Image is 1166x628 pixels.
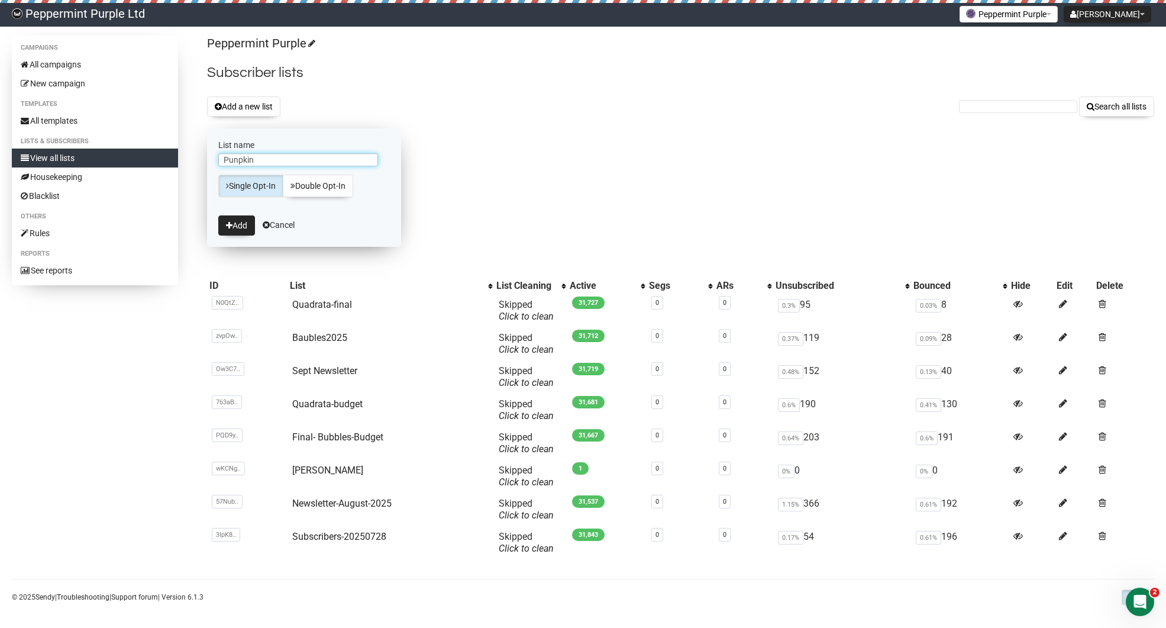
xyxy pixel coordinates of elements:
a: 0 [655,332,659,340]
input: The name of your new list [218,153,378,166]
a: Click to clean [499,510,554,521]
span: Skipped [499,531,554,554]
span: Skipped [499,398,554,421]
a: 0 [655,398,659,406]
th: ARs: No sort applied, activate to apply an ascending sort [714,278,773,294]
span: 1.15% [778,498,803,511]
span: N0QtZ.. [212,296,243,310]
span: 3IpK8.. [212,528,240,542]
span: 0.09% [916,332,941,346]
span: Ow3C7.. [212,362,244,376]
td: 0 [911,460,1009,493]
a: 0 [723,299,726,307]
td: 203 [773,427,911,460]
button: [PERSON_NAME] [1064,6,1151,22]
button: Add a new list [207,96,280,117]
a: Final- Bubbles-Budget [292,431,383,443]
span: 31,712 [572,330,605,342]
span: 0.61% [916,531,941,545]
td: 8 [911,294,1009,327]
a: Quadrata-budget [292,398,363,410]
a: Single Opt-In [218,175,283,197]
td: 192 [911,493,1009,526]
li: Lists & subscribers [12,134,178,149]
td: 130 [911,394,1009,427]
span: 0.37% [778,332,803,346]
span: 0.13% [916,365,941,379]
a: Click to clean [499,410,554,421]
a: 0 [723,531,726,539]
li: Reports [12,247,178,261]
a: Click to clean [499,543,554,554]
a: 0 [723,398,726,406]
a: Click to clean [499,311,554,322]
a: 0 [723,498,726,505]
td: 152 [773,360,911,394]
li: Campaigns [12,41,178,55]
td: 0 [773,460,911,493]
img: 8e84c496d3b51a6c2b78e42e4056443a [12,8,22,19]
iframe: Intercom live chat [1126,588,1154,616]
th: Active: No sort applied, activate to apply an ascending sort [567,278,647,294]
span: Skipped [499,431,554,455]
span: Skipped [499,299,554,322]
th: Segs: No sort applied, activate to apply an ascending sort [647,278,714,294]
td: 190 [773,394,911,427]
td: 28 [911,327,1009,360]
span: 31,667 [572,429,605,442]
span: 0.03% [916,299,941,313]
img: 1.png [966,9,976,18]
a: Quadrata-final [292,299,352,310]
span: 763aB.. [212,395,242,409]
a: 0 [655,431,659,439]
a: Sept Newsletter [292,365,357,376]
a: Blacklist [12,186,178,205]
span: 0.48% [778,365,803,379]
th: Hide: No sort applied, sorting is disabled [1009,278,1055,294]
span: 0% [778,465,794,478]
th: List: No sort applied, activate to apply an ascending sort [288,278,493,294]
span: 0.6% [916,431,938,445]
span: 31,681 [572,396,605,408]
div: Hide [1011,280,1052,292]
button: Peppermint Purple [960,6,1058,22]
a: Click to clean [499,344,554,355]
a: 0 [723,431,726,439]
a: 0 [655,299,659,307]
a: See reports [12,261,178,280]
td: 95 [773,294,911,327]
span: 0% [916,465,932,478]
a: Rules [12,224,178,243]
div: ID [209,280,285,292]
a: 0 [655,465,659,472]
h2: Subscriber lists [207,62,1154,83]
span: 1 [572,462,589,475]
button: Search all lists [1079,96,1154,117]
span: 57Nub.. [212,495,243,508]
th: Edit: No sort applied, sorting is disabled [1054,278,1093,294]
a: 0 [723,332,726,340]
a: [PERSON_NAME] [292,465,363,476]
a: 0 [723,465,726,472]
a: Click to clean [499,476,554,488]
a: Newsletter-August-2025 [292,498,392,509]
a: Support forum [111,593,158,601]
td: 366 [773,493,911,526]
a: Subscribers-20250728 [292,531,386,542]
a: Peppermint Purple [207,36,314,50]
span: 0.3% [778,299,800,313]
a: New campaign [12,74,178,93]
div: List [290,280,482,292]
span: wKCNg.. [212,462,245,475]
label: List name [218,140,390,150]
div: Unsubscribed [776,280,899,292]
th: ID: No sort applied, sorting is disabled [207,278,288,294]
a: View all lists [12,149,178,168]
td: 40 [911,360,1009,394]
div: Delete [1096,280,1152,292]
span: 0.61% [916,498,941,511]
div: Bounced [913,280,997,292]
span: 31,719 [572,363,605,375]
a: All campaigns [12,55,178,74]
div: Active [570,280,635,292]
